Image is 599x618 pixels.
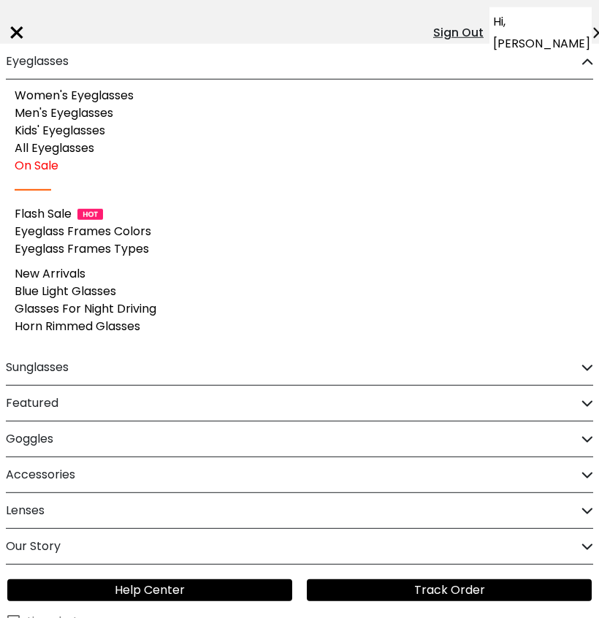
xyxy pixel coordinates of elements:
[15,223,151,240] a: Eyeglass Frames Colors
[15,140,94,156] a: All Eyeglasses
[6,386,58,421] h2: Featured
[15,205,72,222] a: Flash Sale
[433,24,484,42] div: Sign Out
[7,11,26,55] div: ×
[7,579,292,601] a: Help Center
[77,209,103,220] img: 1724998894317IetNH.gif
[15,240,149,257] a: Eyeglass Frames Types
[15,87,134,104] a: Women's Eyeglasses
[6,350,69,385] h2: Sunglasses
[493,11,590,55] span: Hi, [PERSON_NAME]
[6,493,45,528] h2: Lenses
[6,457,75,492] h2: Accessories
[6,44,69,79] h2: Eyeglasses
[6,421,53,457] h2: Goggles
[15,104,113,121] a: Men's Eyeglasses
[307,579,592,601] a: Track Order
[15,283,116,300] a: Blue Light Glasses
[15,300,156,317] a: Glasses For Night Driving
[15,265,85,282] a: New Arrivals
[15,318,140,335] a: Horn Rimmed Glasses
[6,529,61,564] h2: Our Story
[15,122,105,139] a: Kids' Eyeglasses
[15,157,58,174] a: On Sale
